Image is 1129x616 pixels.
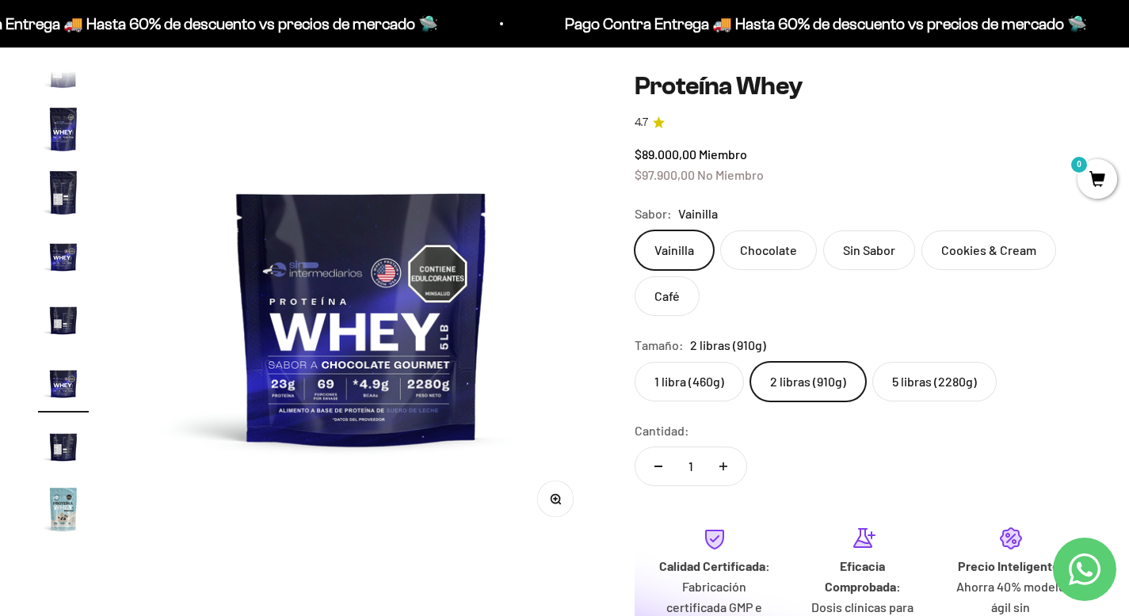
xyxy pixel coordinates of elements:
img: Proteína Whey [38,357,89,408]
span: $97.900,00 [635,167,695,182]
mark: 0 [1070,155,1089,174]
p: Pago Contra Entrega 🚚 Hasta 60% de descuento vs precios de mercado 🛸 [565,11,1087,36]
img: Proteína Whey [38,167,89,218]
img: Proteína Whey [38,294,89,344]
img: Proteína Whey [38,420,89,471]
button: Ir al artículo 13 [38,420,89,476]
img: Proteína Whey [38,230,89,281]
h1: Proteína Whey [635,71,1091,101]
img: Proteína Whey [38,484,89,534]
strong: Eficacia Comprobada: [825,558,901,594]
a: 0 [1078,172,1117,189]
span: Vainilla [678,203,718,224]
span: 4.7 [635,114,648,131]
span: Miembro [699,146,747,162]
button: Aumentar cantidad [700,447,746,485]
button: Ir al artículo 11 [38,294,89,349]
button: Ir al artículo 14 [38,484,89,539]
legend: Sabor: [635,203,672,224]
legend: Tamaño: [635,335,684,356]
strong: Precio Inteligente: [958,558,1064,573]
span: No Miembro [697,167,764,182]
button: Ir al artículo 8 [38,104,89,159]
span: $89.000,00 [635,146,696,162]
strong: Calidad Certificada: [659,558,770,573]
button: Ir al artículo 12 [38,357,89,413]
label: Cantidad: [635,420,689,441]
span: 2 libras (910g) [690,335,766,356]
button: Reducir cantidad [635,447,681,485]
button: Ir al artículo 10 [38,230,89,286]
img: Proteína Whey [127,71,597,541]
img: Proteína Whey [38,104,89,154]
a: 4.74.7 de 5.0 estrellas [635,114,1091,131]
button: Ir al artículo 9 [38,167,89,222]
